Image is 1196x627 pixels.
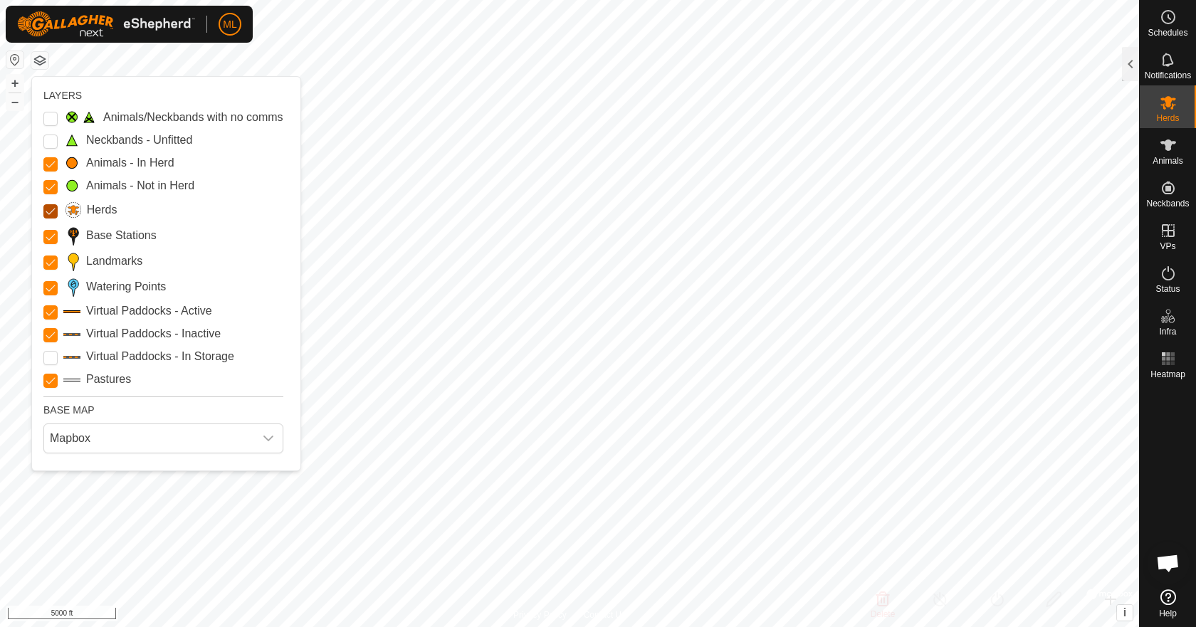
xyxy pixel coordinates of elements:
span: Schedules [1148,28,1187,37]
label: Animals - In Herd [86,154,174,172]
label: Watering Points [86,278,166,295]
span: VPs [1160,242,1175,251]
button: i [1117,605,1133,621]
div: LAYERS [43,88,283,103]
div: Open chat [1147,542,1190,584]
span: Neckbands [1146,199,1189,208]
span: Help [1159,609,1177,618]
a: Privacy Policy [513,608,567,621]
a: Help [1140,584,1196,623]
label: Pastures [86,371,131,388]
span: Heatmap [1150,370,1185,379]
img: Gallagher Logo [17,11,195,37]
label: Virtual Paddocks - In Storage [86,348,234,365]
label: Virtual Paddocks - Active [86,302,212,320]
label: Virtual Paddocks - Inactive [86,325,221,342]
span: i [1123,606,1126,618]
span: Notifications [1145,71,1191,80]
label: Herds [87,201,117,218]
div: dropdown trigger [254,424,283,453]
span: Status [1155,285,1180,293]
button: – [6,93,23,110]
button: Map Layers [31,52,48,69]
label: Animals/Neckbands with no comms [103,109,283,126]
span: ML [223,17,236,32]
a: Contact Us [584,608,626,621]
button: Reset Map [6,51,23,68]
label: Base Stations [86,227,157,244]
span: Herds [1156,114,1179,122]
span: Infra [1159,327,1176,336]
span: Mapbox [44,424,254,453]
label: Animals - Not in Herd [86,177,194,194]
button: + [6,75,23,92]
span: Animals [1153,157,1183,165]
div: BASE MAP [43,396,283,418]
label: Neckbands - Unfitted [86,132,192,149]
label: Landmarks [86,253,142,270]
